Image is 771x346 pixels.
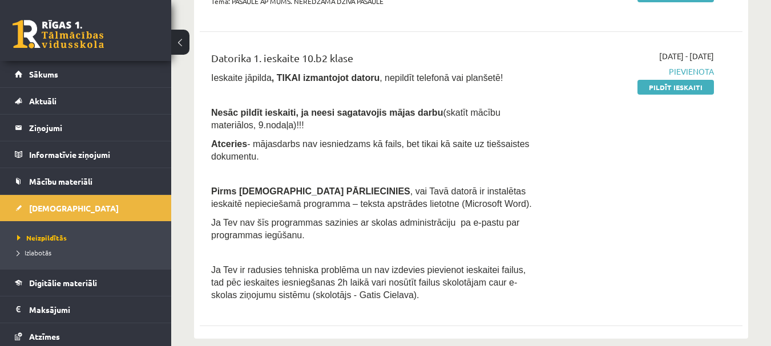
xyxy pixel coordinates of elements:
span: Digitālie materiāli [29,278,97,288]
a: Aktuāli [15,88,157,114]
a: Pildīt ieskaiti [637,80,714,95]
legend: Maksājumi [29,296,157,323]
span: , vai Tavā datorā ir instalētas ieskaitē nepieciešamā programma – teksta apstrādes lietotne (Micr... [211,186,532,209]
a: Digitālie materiāli [15,270,157,296]
legend: Ziņojumi [29,115,157,141]
div: Datorika 1. ieskaite 10.b2 klase [211,50,540,71]
span: Neizpildītās [17,233,67,242]
a: Mācību materiāli [15,168,157,194]
span: Ja Tev nav šīs programmas sazinies ar skolas administrāciju pa e-pastu par programmas iegūšanu. [211,218,519,240]
a: Ziņojumi [15,115,157,141]
span: Nesāc pildīt ieskaiti, ja neesi sagatavojis mājas darbu [211,108,443,117]
b: , TIKAI izmantojot datoru [272,73,380,83]
span: Izlabotās [17,248,51,257]
span: [DEMOGRAPHIC_DATA] [29,203,119,213]
a: Sākums [15,61,157,87]
span: Mācību materiāli [29,176,92,186]
span: [DATE] - [DATE] [659,50,714,62]
span: Ja Tev ir radusies tehniska problēma un nav izdevies pievienot ieskaitei failus, tad pēc ieskaite... [211,265,526,300]
b: Atceries [211,139,247,149]
a: [DEMOGRAPHIC_DATA] [15,195,157,221]
span: Aktuāli [29,96,56,106]
span: Ieskaite jāpilda , nepildīt telefonā vai planšetē! [211,73,503,83]
a: Neizpildītās [17,233,160,243]
span: Sākums [29,69,58,79]
legend: Informatīvie ziņojumi [29,141,157,168]
span: - mājasdarbs nav iesniedzams kā fails, bet tikai kā saite uz tiešsaistes dokumentu. [211,139,530,161]
a: Izlabotās [17,247,160,258]
span: Atzīmes [29,331,60,341]
a: Maksājumi [15,296,157,323]
span: Pievienota [558,66,714,78]
span: Pirms [DEMOGRAPHIC_DATA] PĀRLIECINIES [211,186,410,196]
a: Rīgas 1. Tālmācības vidusskola [13,20,104,48]
a: Informatīvie ziņojumi [15,141,157,168]
span: (skatīt mācību materiālos, 9.nodaļa)!!! [211,108,500,130]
